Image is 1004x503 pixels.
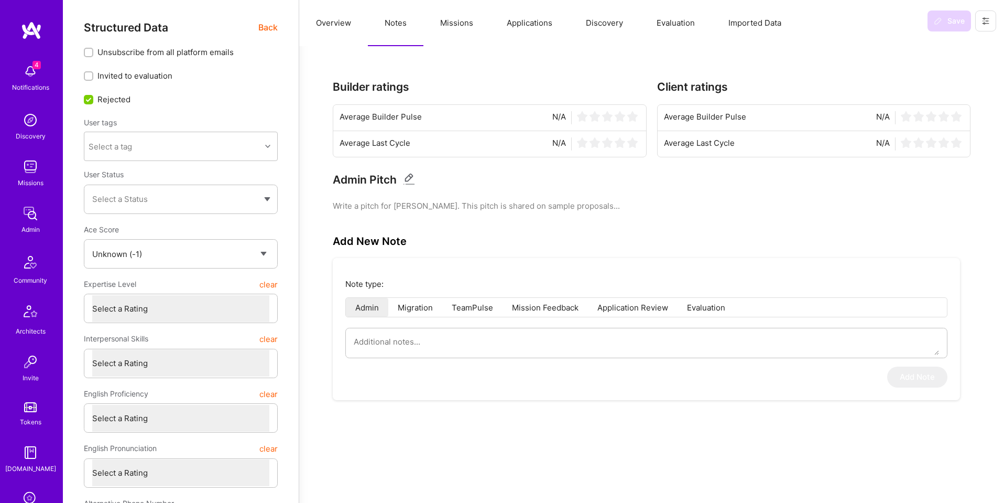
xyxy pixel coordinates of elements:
[258,21,278,34] span: Back
[84,384,148,403] span: English Proficiency
[938,111,949,122] img: star
[84,225,119,234] span: Ace Score
[876,137,890,151] span: N/A
[20,442,41,463] img: guide book
[92,194,148,204] span: Select a Status
[333,173,397,186] h3: Admin Pitch
[259,275,278,294] button: clear
[21,21,42,40] img: logo
[23,372,39,383] div: Invite
[345,279,947,290] p: Note type:
[333,235,407,248] h3: Add New Note
[89,141,132,152] div: Select a tag
[259,439,278,458] button: clear
[602,137,613,148] img: star
[21,224,40,235] div: Admin
[388,298,442,317] li: Migration
[20,110,41,131] img: discovery
[876,111,890,124] span: N/A
[615,137,625,148] img: star
[664,111,746,124] span: Average Builder Pulse
[84,329,148,348] span: Interpersonal Skills
[340,137,410,151] span: Average Last Cycle
[503,298,588,317] li: Mission Feedback
[333,80,647,93] h3: Builder ratings
[97,94,130,105] span: Rejected
[552,137,566,151] span: N/A
[5,463,56,474] div: [DOMAIN_NAME]
[887,367,947,388] button: Add Note
[16,326,46,337] div: Architects
[12,82,49,93] div: Notifications
[84,439,157,458] span: English Pronunciation
[20,156,41,177] img: teamwork
[340,111,422,124] span: Average Builder Pulse
[18,177,43,188] div: Missions
[403,173,415,185] i: Edit
[951,137,962,148] img: star
[552,111,566,124] span: N/A
[442,298,503,317] li: TeamPulse
[97,70,172,81] span: Invited to evaluation
[264,197,270,201] img: caret
[20,203,41,224] img: admin teamwork
[590,137,600,148] img: star
[664,137,735,151] span: Average Last Cycle
[588,298,678,317] li: Application Review
[938,137,949,148] img: star
[18,301,43,326] img: Architects
[20,351,41,372] img: Invite
[20,61,41,82] img: bell
[627,111,638,122] img: star
[602,111,613,122] img: star
[678,298,735,317] li: Evaluation
[333,200,970,211] pre: Write a pitch for [PERSON_NAME]. This pitch is shared on sample proposals...
[97,47,234,58] span: Unsubscribe from all platform emails
[20,416,41,427] div: Tokens
[627,137,638,148] img: star
[259,329,278,348] button: clear
[590,111,600,122] img: star
[577,137,587,148] img: star
[913,111,924,122] img: star
[265,144,270,149] i: icon Chevron
[577,111,587,122] img: star
[84,275,136,294] span: Expertise Level
[32,61,41,69] span: 4
[926,137,936,148] img: star
[84,170,124,179] span: User Status
[901,137,911,148] img: star
[84,117,117,127] label: User tags
[615,111,625,122] img: star
[657,80,971,93] h3: Client ratings
[346,298,388,317] li: Admin
[259,384,278,403] button: clear
[24,402,37,412] img: tokens
[951,111,962,122] img: star
[84,21,168,34] span: Structured Data
[14,275,47,286] div: Community
[18,250,43,275] img: Community
[913,137,924,148] img: star
[901,111,911,122] img: star
[926,111,936,122] img: star
[16,131,46,142] div: Discovery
